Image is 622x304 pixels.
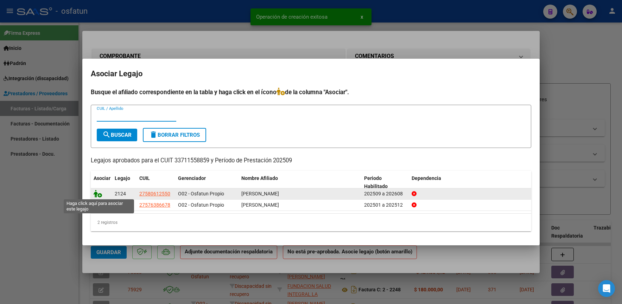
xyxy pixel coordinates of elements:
[241,175,278,181] span: Nombre Afiliado
[91,214,531,231] div: 2 registros
[364,190,406,198] div: 202509 a 202608
[97,129,137,141] button: Buscar
[598,280,615,297] div: Open Intercom Messenger
[115,191,126,196] span: 2124
[91,67,531,80] h2: Asociar Legajo
[143,128,206,142] button: Borrar Filtros
[149,130,158,139] mat-icon: delete
[94,175,110,181] span: Asociar
[91,156,531,165] p: Legajos aprobados para el CUIT 33711558859 y Período de Prestación 202509
[137,171,175,194] datatable-header-cell: CUIL
[115,202,126,208] span: 1655
[364,201,406,209] div: 202501 a 202512
[115,175,130,181] span: Legajo
[239,171,361,194] datatable-header-cell: Nombre Afiliado
[364,175,388,189] span: Periodo Habilitado
[91,171,112,194] datatable-header-cell: Asociar
[178,191,224,196] span: O02 - Osfatun Propio
[102,132,132,138] span: Buscar
[241,191,279,196] span: GALVAN BRETON BENJAMIN
[178,202,224,208] span: O02 - Osfatun Propio
[361,171,409,194] datatable-header-cell: Periodo Habilitado
[175,171,239,194] datatable-header-cell: Gerenciador
[178,175,206,181] span: Gerenciador
[91,88,531,97] h4: Busque el afiliado correspondiente en la tabla y haga click en el ícono de la columna "Asociar".
[412,175,441,181] span: Dependencia
[112,171,137,194] datatable-header-cell: Legajo
[102,130,111,139] mat-icon: search
[139,202,170,208] span: 27576386678
[149,132,200,138] span: Borrar Filtros
[241,202,279,208] span: ACUÑA RIOS AMAPOLA
[139,191,170,196] span: 27580612550
[139,175,150,181] span: CUIL
[409,171,532,194] datatable-header-cell: Dependencia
